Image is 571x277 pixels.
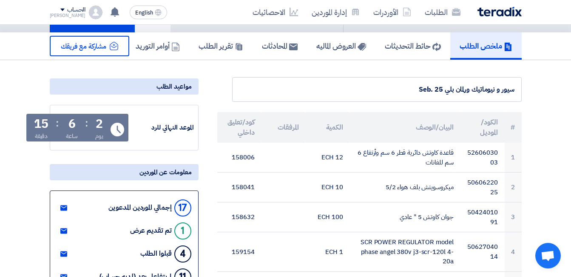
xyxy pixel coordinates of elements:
[199,41,243,51] h5: تقرير الطلب
[460,232,505,272] td: 5062704014
[50,13,86,18] div: [PERSON_NAME]
[217,232,261,272] td: 159154
[307,32,375,60] a: العروض الماليه
[66,132,78,141] div: ساعة
[450,32,522,60] a: ملخص الطلب
[130,6,167,19] button: English
[89,6,102,19] img: profile_test.png
[375,32,450,60] a: حائط التحديثات
[95,132,103,141] div: يوم
[418,2,467,22] a: الطلبات
[350,173,460,202] td: ميكروسويتش بلف هواء 5/2
[505,202,522,232] td: 3
[350,202,460,232] td: جوان كاوتش 5 " عادي
[262,41,298,51] h5: المحادثات
[174,245,191,263] div: 4
[505,232,522,272] td: 4
[305,2,366,22] a: إدارة الموردين
[50,164,199,180] div: معلومات عن الموردين
[217,202,261,232] td: 158632
[350,143,460,173] td: قاعدة كاوتش دائرية قطر 6 سم وأرتفاع 6 سم للفانات
[108,204,172,212] div: إجمالي الموردين المدعوين
[385,41,441,51] h5: حائط التحديثات
[460,112,505,143] th: الكود/الموديل
[217,143,261,173] td: 158006
[130,227,172,235] div: تم تقديم عرض
[34,118,48,130] div: 15
[61,41,107,52] span: مشاركة مع فريقك
[67,6,85,14] div: الحساب
[306,202,350,232] td: 100 ECH
[505,173,522,202] td: 2
[505,112,522,143] th: #
[253,32,307,60] a: المحادثات
[366,2,418,22] a: الأوردرات
[246,2,305,22] a: الاحصائيات
[96,118,103,130] div: 2
[477,7,522,17] img: Teradix logo
[217,112,261,143] th: كود/تعليق داخلي
[350,232,460,272] td: SCR POWER REGULATOR model phase angel 380v j3-scr-120l 4-20a
[535,243,561,268] div: Open chat
[306,112,350,143] th: الكمية
[261,112,306,143] th: المرفقات
[460,173,505,202] td: 5060622025
[189,32,253,60] a: تقرير الطلب
[350,112,460,143] th: البيان/الوصف
[174,199,191,216] div: 17
[316,41,366,51] h5: العروض الماليه
[460,143,505,173] td: 5260603003
[140,250,172,258] div: قبلوا الطلب
[460,41,512,51] h5: ملخص الطلب
[68,118,76,130] div: 6
[460,202,505,232] td: 5042401091
[306,173,350,202] td: 10 ECH
[56,115,59,131] div: :
[239,84,514,95] div: سيور و نيوماتيك ورلمان بلي Seb. 25
[35,132,48,141] div: دقيقة
[126,32,189,60] a: أوامر التوريد
[85,115,88,131] div: :
[50,78,199,95] div: مواعيد الطلب
[135,10,153,16] span: English
[306,143,350,173] td: 12 ECH
[217,173,261,202] td: 158041
[130,123,194,133] div: الموعد النهائي للرد
[306,232,350,272] td: 1 ECH
[505,143,522,173] td: 1
[174,222,191,239] div: 1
